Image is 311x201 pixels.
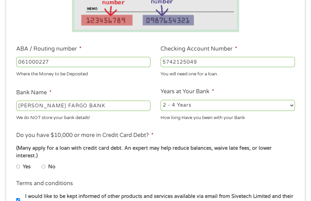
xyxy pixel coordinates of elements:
div: We do NOT store your bank details! [16,112,151,121]
label: Yes [23,163,31,171]
div: You will need one for a loan. [160,68,295,78]
div: Where the Money to be Deposited [16,68,151,78]
label: Years at Your Bank [160,88,214,95]
label: Do you have $10,000 or more in Credit Card Debt? [16,132,154,139]
label: Terms and conditions [16,180,73,187]
div: How long Have you been with your Bank [160,112,295,121]
input: 263177916 [16,57,151,67]
label: ABA / Routing number [16,45,82,53]
input: 345634636 [160,57,295,67]
div: (Many apply for a loan with credit card debt. An expert may help reduce balances, waive late fees... [16,145,295,159]
label: Checking Account Number [160,45,237,53]
label: No [48,163,55,171]
label: Bank Name [16,89,52,96]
